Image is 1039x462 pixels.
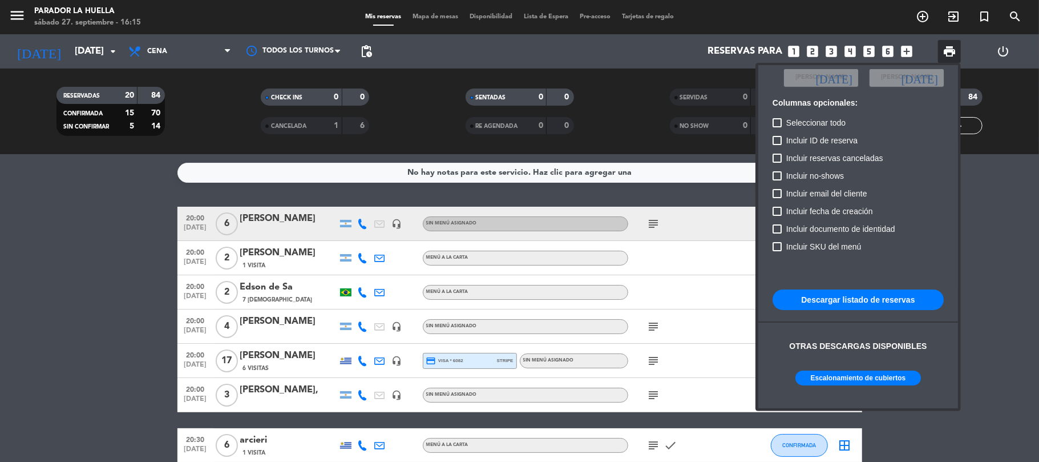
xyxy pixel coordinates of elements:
button: Descargar listado de reservas [773,290,944,310]
h6: Columnas opcionales: [773,98,944,108]
span: [PERSON_NAME] [881,73,932,83]
i: [DATE] [901,72,937,83]
span: Incluir fecha de creación [786,204,873,218]
span: Incluir reservas canceladas [786,151,883,165]
span: Incluir documento de identidad [786,222,895,236]
button: Escalonamiento de cubiertos [795,371,921,385]
span: [PERSON_NAME] [795,73,847,83]
span: Incluir ID de reserva [786,134,858,147]
span: Incluir no-shows [786,169,844,183]
span: Incluir email del cliente [786,187,867,200]
span: Seleccionar todo [786,116,846,130]
span: print [943,45,956,58]
i: [DATE] [815,72,852,83]
span: Incluir SKU del menú [786,240,862,254]
div: Otras descargas disponibles [789,340,927,353]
